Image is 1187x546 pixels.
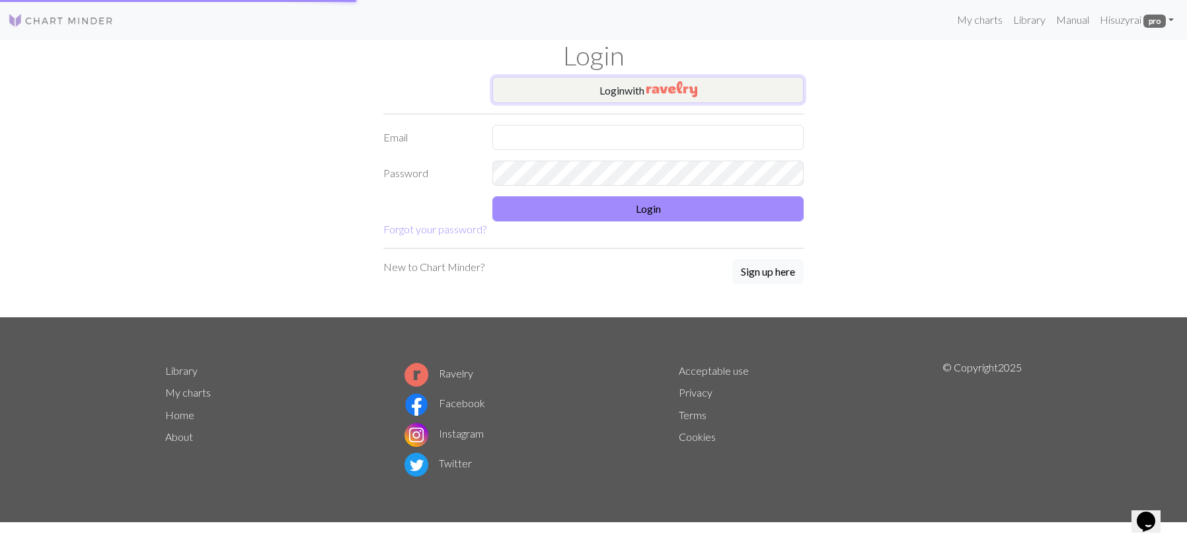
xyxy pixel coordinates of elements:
[679,364,749,377] a: Acceptable use
[157,40,1030,71] h1: Login
[404,367,473,379] a: Ravelry
[942,360,1022,480] p: © Copyright 2025
[492,77,804,103] button: Loginwith
[404,427,484,440] a: Instagram
[1051,7,1094,33] a: Manual
[1094,7,1179,33] a: Hisuzyrai pro
[404,363,428,387] img: Ravelry logo
[165,364,198,377] a: Library
[1008,7,1051,33] a: Library
[492,196,804,221] button: Login
[404,453,428,477] img: Twitter logo
[8,13,114,28] img: Logo
[732,259,804,286] a: Sign up here
[679,409,707,421] a: Terms
[375,125,484,150] label: Email
[679,386,712,399] a: Privacy
[1143,15,1166,28] span: pro
[404,397,485,409] a: Facebook
[383,223,486,235] a: Forgot your password?
[646,81,697,97] img: Ravelry
[165,409,194,421] a: Home
[165,430,193,443] a: About
[165,386,211,399] a: My charts
[1131,493,1174,533] iframe: chat widget
[952,7,1008,33] a: My charts
[404,457,472,469] a: Twitter
[383,259,484,275] p: New to Chart Minder?
[404,393,428,416] img: Facebook logo
[679,430,716,443] a: Cookies
[375,161,484,186] label: Password
[404,423,428,447] img: Instagram logo
[732,259,804,284] button: Sign up here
